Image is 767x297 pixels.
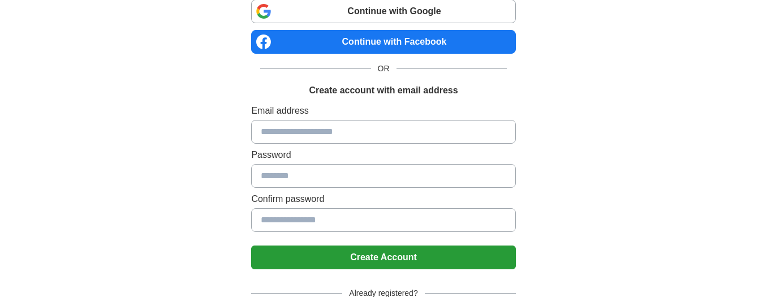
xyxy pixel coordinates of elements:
[309,84,458,97] h1: Create account with email address
[251,192,515,206] label: Confirm password
[251,104,515,118] label: Email address
[251,30,515,54] a: Continue with Facebook
[251,246,515,269] button: Create Account
[371,63,397,75] span: OR
[251,148,515,162] label: Password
